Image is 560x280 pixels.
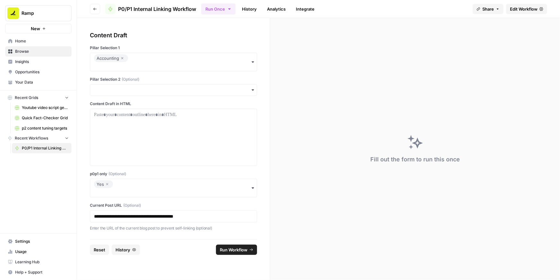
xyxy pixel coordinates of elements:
span: Browse [15,49,69,54]
span: Help + Support [15,269,69,275]
button: Yes [90,179,257,197]
span: (Optional) [122,77,139,82]
span: p2 content tuning targets [22,125,69,131]
span: Learning Hub [15,259,69,265]
span: Opportunities [15,69,69,75]
a: Analytics [263,4,289,14]
button: History [112,245,140,255]
a: History [238,4,261,14]
label: Current Post URL [90,203,257,208]
a: Settings [5,236,72,247]
button: Share [473,4,504,14]
span: History [116,247,130,253]
a: Quick Fact-Checker Grid [12,113,72,123]
span: Your Data [15,79,69,85]
a: P0/P1 Internal Linking Workflow [12,143,72,153]
div: Content Draft [90,31,257,40]
span: P0/P1 Internal Linking Workflow [118,5,196,13]
a: P0/P1 Internal Linking Workflow [105,4,196,14]
a: Edit Workflow [506,4,547,14]
button: Reset [90,245,109,255]
label: Pillar Selection 2 [90,77,257,82]
a: Opportunities [5,67,72,77]
a: Home [5,36,72,46]
button: Help + Support [5,267,72,277]
a: p2 content tuning targets [12,123,72,133]
span: Ramp [22,10,60,16]
button: Recent Grids [5,93,72,103]
a: Learning Hub [5,257,72,267]
a: Insights [5,57,72,67]
button: New [5,24,72,33]
span: Settings [15,239,69,244]
label: Content Draft in HTML [90,101,257,107]
img: Ramp Logo [7,7,19,19]
span: Recent Workflows [15,135,48,141]
span: Run Workflow [220,247,247,253]
button: Workspace: Ramp [5,5,72,21]
span: P0/P1 Internal Linking Workflow [22,145,69,151]
button: Run Once [201,4,236,14]
span: Home [15,38,69,44]
p: Enter the URL of the current blog post to prevent self-linking (optional) [90,225,257,231]
a: Browse [5,46,72,57]
a: Usage [5,247,72,257]
span: Reset [94,247,105,253]
button: Accounting [90,53,257,71]
label: p0p1 only [90,171,257,177]
span: (Optional) [108,171,126,177]
div: Accounting [97,54,125,62]
div: Fill out the form to run this once [370,155,460,164]
span: Youtube video script generator [22,105,69,111]
span: Quick Fact-Checker Grid [22,115,69,121]
span: Share [482,6,494,12]
a: Your Data [5,77,72,87]
button: Recent Workflows [5,133,72,143]
span: (Optional) [123,203,141,208]
a: Youtube video script generator [12,103,72,113]
span: New [31,25,40,32]
span: Usage [15,249,69,255]
a: Integrate [292,4,318,14]
span: Insights [15,59,69,65]
div: Yes [97,180,110,188]
span: Recent Grids [15,95,38,101]
span: Edit Workflow [510,6,538,12]
label: Pillar Selection 1 [90,45,257,51]
button: Run Workflow [216,245,257,255]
